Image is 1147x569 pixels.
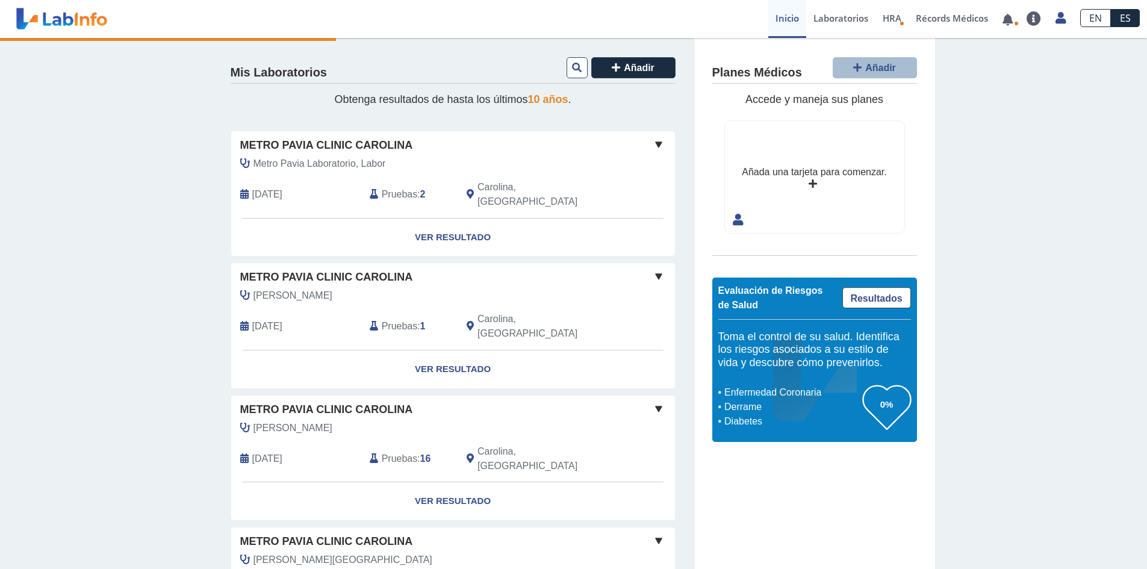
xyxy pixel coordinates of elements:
[231,219,675,257] a: Ver Resultado
[721,414,863,429] li: Diabetes
[863,397,911,412] h3: 0%
[745,93,883,105] span: Accede y maneja sus planes
[883,12,901,24] span: HRA
[382,319,417,334] span: Pruebas
[477,180,611,209] span: Carolina, PR
[240,137,413,154] span: Metro Pavia Clinic Carolina
[833,57,917,78] button: Añadir
[252,452,282,466] span: 2025-02-06
[240,533,413,550] span: Metro Pavia Clinic Carolina
[382,452,417,466] span: Pruebas
[253,421,332,435] span: Almonte, Cesar
[721,385,863,400] li: Enfermedad Coronaria
[252,319,282,334] span: 2025-02-08
[842,287,911,308] a: Resultados
[1111,9,1140,27] a: ES
[742,165,886,179] div: Añada una tarjeta para comenzar.
[361,312,458,341] div: :
[240,402,413,418] span: Metro Pavia Clinic Carolina
[420,189,426,199] b: 2
[624,63,654,73] span: Añadir
[477,444,611,473] span: Carolina, PR
[361,180,458,209] div: :
[252,187,282,202] span: 2025-08-09
[721,400,863,414] li: Derrame
[420,321,426,331] b: 1
[420,453,431,464] b: 16
[253,157,386,171] span: Metro Pavia Laboratorio, Labor
[253,288,332,303] span: Almonte, Cesar
[718,285,823,310] span: Evaluación de Riesgos de Salud
[1080,9,1111,27] a: EN
[382,187,417,202] span: Pruebas
[231,482,675,520] a: Ver Resultado
[231,350,675,388] a: Ver Resultado
[361,444,458,473] div: :
[528,93,568,105] span: 10 años
[334,93,571,105] span: Obtenga resultados de hasta los últimos .
[591,57,676,78] button: Añadir
[477,312,611,341] span: Carolina, PR
[240,269,413,285] span: Metro Pavia Clinic Carolina
[718,331,911,370] h5: Toma el control de su salud. Identifica los riesgos asociados a su estilo de vida y descubre cómo...
[865,63,896,73] span: Añadir
[231,66,327,80] h4: Mis Laboratorios
[253,553,432,567] span: Davis Rosario, Lissette
[712,66,802,80] h4: Planes Médicos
